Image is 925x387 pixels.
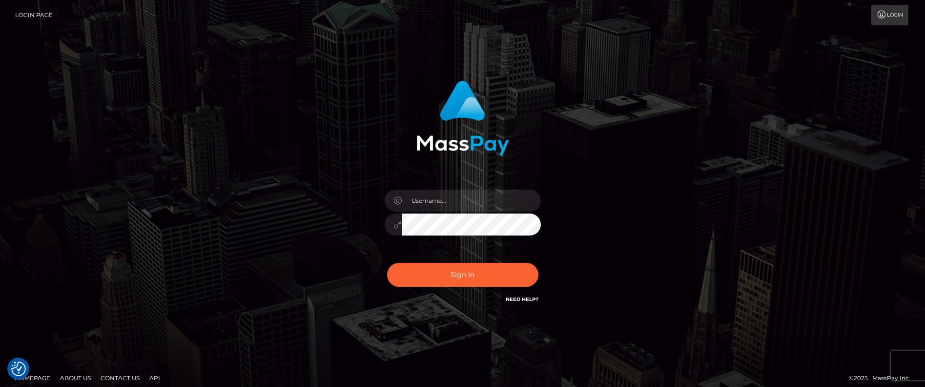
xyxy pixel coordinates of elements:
a: Homepage [11,370,54,386]
img: Revisit consent button [11,362,26,376]
a: About Us [56,370,95,386]
button: Consent Preferences [11,362,26,376]
a: Need Help? [506,296,538,302]
img: MassPay Login [416,81,509,155]
div: © 2025 , MassPay Inc. [849,373,918,384]
button: Sign in [387,263,538,287]
a: Login Page [15,5,53,25]
a: Login [871,5,908,25]
input: Username... [402,190,541,212]
a: Contact Us [97,370,144,386]
a: API [145,370,164,386]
